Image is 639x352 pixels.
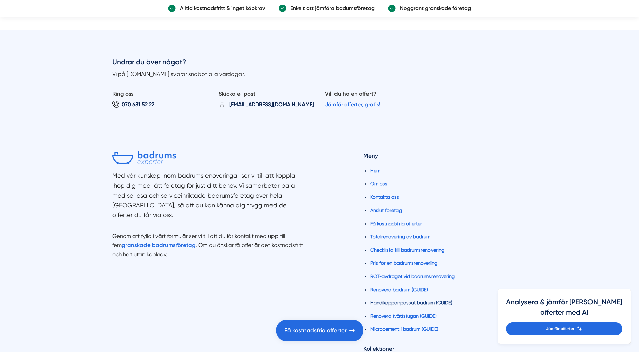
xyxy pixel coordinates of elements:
[370,326,438,332] a: Microcement i badrum (GUIDE)
[370,260,437,266] a: Pris för en badrumsrenovering
[122,242,196,248] a: granskade badrumsföretag
[112,57,527,69] h3: Undrar du över något?
[370,168,380,173] a: Hem
[370,287,428,292] a: Renovera badrum (GUIDE)
[122,242,196,248] strong: granskade badrumsföretag
[112,89,208,101] p: Ring oss
[112,223,306,259] p: Genom att fylla i vårt formulär ser vi till att du får kontakt med upp till fem . Om du önskar få...
[325,101,380,108] a: Jämför offerter, gratis!
[229,101,314,108] span: [EMAIL_ADDRESS][DOMAIN_NAME]
[284,326,347,335] span: Få kostnadsfria offerter
[370,221,422,226] a: Få kostnadsfria offerter
[370,300,452,305] a: Handikappanpassat badrum (GUIDE)
[370,313,437,319] a: Renovera tvättstugan (GUIDE)
[370,247,444,253] a: Checklista till badrumsrenovering
[370,274,455,279] a: ROT-avdraget vid badrumsrenovering
[112,70,527,79] p: Vi på [DOMAIN_NAME] svarar snabbt alla vardagar.
[176,4,265,12] p: Alltid kostnadsfritt & inget köpkrav
[325,89,421,101] p: Vill du ha en offert?
[286,4,375,12] p: Enkelt att jämföra badumsföretag
[506,322,622,335] a: Jämför offerter
[219,89,314,101] p: Skicka e-post
[112,101,208,108] a: 070 681 52 22
[506,297,622,322] h4: Analysera & jämför [PERSON_NAME] offerter med AI
[219,101,314,108] a: [EMAIL_ADDRESS][DOMAIN_NAME]
[370,234,430,239] a: Totalrenovering av badrum
[370,181,387,186] a: Om oss
[370,208,402,213] a: Anslut företag
[363,151,527,163] h4: Meny
[122,101,154,108] span: 070 681 52 22
[370,194,399,200] a: Kontakta oss
[276,320,363,341] a: Få kostnadsfria offerter
[546,326,574,332] span: Jämför offerter
[112,171,306,223] section: Med vår kunskap inom badrumsrenoveringar ser vi till att koppla ihop dig med rätt företag för jus...
[112,151,306,166] a: Badrumsexperter.se logotyp
[112,151,176,166] img: Badrumsexperter.se logotyp
[396,4,471,12] p: Noggrant granskade företag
